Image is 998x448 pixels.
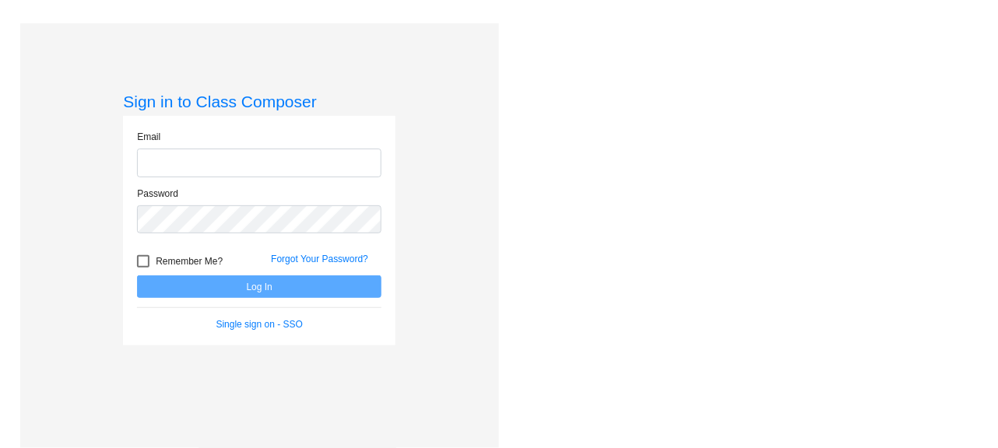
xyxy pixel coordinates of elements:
a: Single sign on - SSO [216,319,303,330]
span: Remember Me? [156,252,223,271]
button: Log In [137,275,381,298]
a: Forgot Your Password? [271,254,368,264]
label: Email [137,130,160,144]
label: Password [137,187,178,201]
h3: Sign in to Class Composer [123,92,395,111]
